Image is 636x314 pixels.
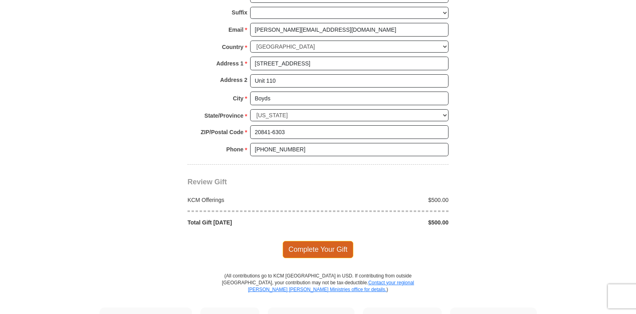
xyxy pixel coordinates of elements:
[183,196,318,204] div: KCM Offerings
[201,126,244,138] strong: ZIP/Postal Code
[204,110,243,121] strong: State/Province
[226,144,244,155] strong: Phone
[232,7,247,18] strong: Suffix
[222,273,414,308] p: (All contributions go to KCM [GEOGRAPHIC_DATA] in USD. If contributing from outside [GEOGRAPHIC_D...
[216,58,244,69] strong: Address 1
[283,241,354,258] span: Complete Your Gift
[228,24,243,35] strong: Email
[318,196,453,204] div: $500.00
[220,74,247,86] strong: Address 2
[233,93,243,104] strong: City
[248,280,414,292] a: Contact your regional [PERSON_NAME] [PERSON_NAME] Ministries office for details.
[183,218,318,226] div: Total Gift [DATE]
[222,41,244,53] strong: Country
[188,178,227,186] span: Review Gift
[318,218,453,226] div: $500.00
